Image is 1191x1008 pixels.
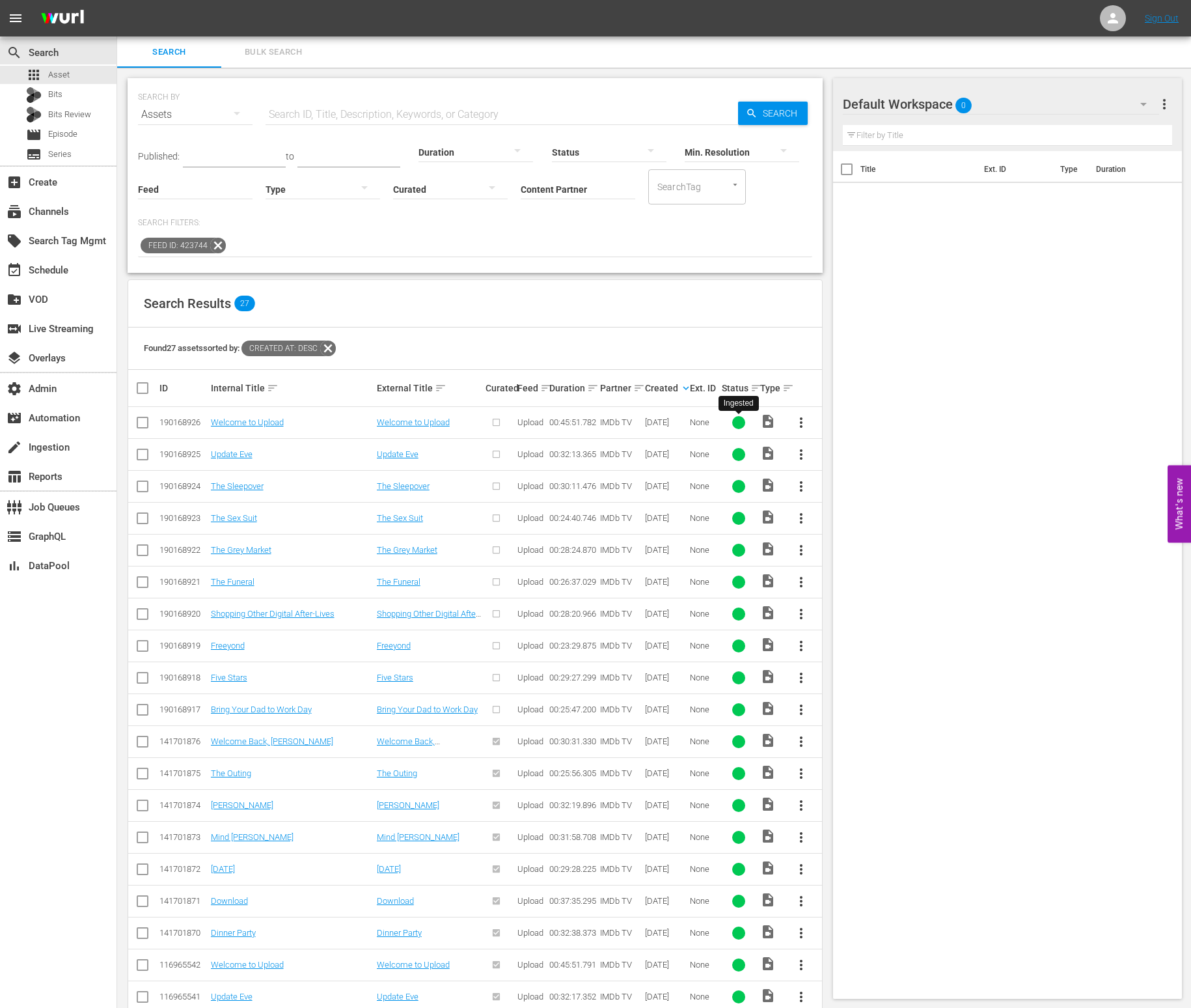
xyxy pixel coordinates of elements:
[549,417,597,427] div: 00:45:51.782
[600,545,632,555] span: IMDb TV
[229,45,318,60] span: Bulk Search
[760,924,776,940] span: Video
[159,960,207,970] div: 116965542
[645,577,686,587] div: [DATE]
[690,800,718,810] div: None
[211,896,248,906] a: Download
[786,567,817,598] button: more_vert
[549,673,597,682] div: 00:29:27.299
[1145,13,1179,23] a: Sign Out
[211,928,256,938] a: Dinner Party
[141,238,210,253] span: Feed ID: 423744
[517,380,545,396] div: Feed
[600,449,632,459] span: IMDb TV
[1157,96,1172,112] span: more_vert
[786,854,817,885] button: more_vert
[159,641,207,651] div: 190168919
[159,705,207,714] div: 190168917
[690,417,718,427] div: None
[645,513,686,523] div: [DATE]
[793,734,809,749] span: more_vert
[48,88,62,101] span: Bits
[633,382,645,394] span: sort
[159,513,207,523] div: 190168923
[600,800,632,810] span: IMDb TV
[211,609,335,619] a: Shopping Other Digital After-Lives
[377,577,420,587] a: The Funeral
[517,641,543,651] span: Upload
[211,736,333,746] a: Welcome Back, [PERSON_NAME]
[690,673,718,682] div: None
[600,928,632,938] span: IMDb TV
[517,545,543,555] span: Upload
[211,513,257,523] a: The Sex Suit
[26,147,42,162] span: Series
[690,641,718,651] div: None
[540,382,552,394] span: sort
[600,960,632,970] span: IMDb TV
[159,417,207,427] div: 190168926
[7,321,22,337] span: Live Streaming
[786,886,817,917] button: more_vert
[724,398,754,409] div: Ingested
[159,992,207,1001] div: 116965541
[7,204,22,219] span: Channels
[1168,466,1191,543] button: Open Feedback Widget
[377,417,450,427] a: Welcome to Upload
[600,864,632,874] span: IMDb TV
[159,609,207,619] div: 190168920
[860,151,976,188] th: Title
[645,545,686,555] div: [DATE]
[786,598,817,630] button: more_vert
[549,609,597,619] div: 00:28:20.966
[211,960,284,970] a: Welcome to Upload
[286,151,294,161] span: to
[159,449,207,459] div: 190168925
[159,673,207,682] div: 190168918
[26,107,42,122] div: Bits Review
[241,341,320,356] span: Created At: desc
[786,662,817,693] button: more_vert
[760,477,776,493] span: Video
[7,410,22,426] span: Automation
[517,992,543,1001] span: Upload
[549,736,597,746] div: 00:30:31.330
[211,800,273,810] a: [PERSON_NAME]
[786,503,817,534] button: more_vert
[786,917,817,949] button: more_vert
[377,800,439,810] a: [PERSON_NAME]
[138,151,180,161] span: Published:
[159,832,207,842] div: 141701873
[517,673,543,682] span: Upload
[600,513,632,523] span: IMDb TV
[760,669,776,684] span: Video
[377,513,423,523] a: The Sex Suit
[211,864,235,874] a: [DATE]
[517,449,543,459] span: Upload
[793,415,809,430] span: more_vert
[600,673,632,682] span: IMDb TV
[159,383,207,393] div: ID
[377,481,430,491] a: The Sleepover
[517,736,543,746] span: Upload
[600,832,632,842] span: IMDb TV
[138,217,812,229] p: Search Filters:
[760,573,776,589] span: Video
[587,382,599,394] span: sort
[600,609,632,619] span: IMDb TV
[377,864,401,874] a: [DATE]
[377,928,422,938] a: Dinner Party
[786,439,817,470] button: more_vert
[377,641,411,651] a: Freeyond
[760,892,776,908] span: Video
[690,864,718,874] div: None
[159,896,207,906] div: 141701871
[517,960,543,970] span: Upload
[517,417,543,427] span: Upload
[645,673,686,682] div: [DATE]
[48,108,91,121] span: Bits Review
[549,928,597,938] div: 00:32:38.373
[377,705,478,714] a: Bring Your Dad to Work Day
[7,558,22,574] span: DataPool
[549,960,597,970] div: 00:45:51.791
